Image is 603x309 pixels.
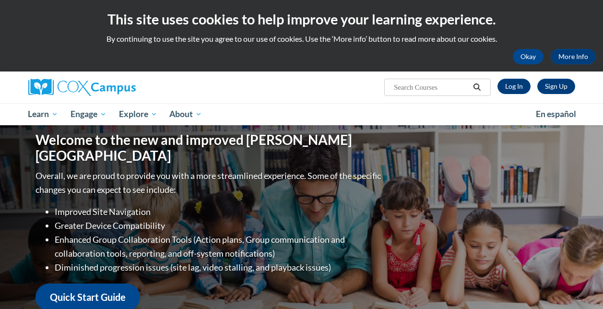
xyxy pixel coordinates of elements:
[21,103,582,125] div: Main menu
[28,108,58,120] span: Learn
[497,79,531,94] a: Log In
[35,132,383,164] h1: Welcome to the new and improved [PERSON_NAME][GEOGRAPHIC_DATA]
[55,219,383,233] li: Greater Device Compatibility
[119,108,157,120] span: Explore
[537,79,575,94] a: Register
[163,103,208,125] a: About
[55,205,383,219] li: Improved Site Navigation
[28,79,136,96] img: Cox Campus
[169,108,202,120] span: About
[35,169,383,197] p: Overall, we are proud to provide you with a more streamlined experience. Some of the specific cha...
[7,34,596,44] p: By continuing to use the site you agree to our use of cookies. Use the ‘More info’ button to read...
[71,108,106,120] span: Engage
[393,82,470,93] input: Search Courses
[55,261,383,274] li: Diminished progression issues (site lag, video stalling, and playback issues)
[55,233,383,261] li: Enhanced Group Collaboration Tools (Action plans, Group communication and collaboration tools, re...
[513,49,544,64] button: Okay
[28,79,201,96] a: Cox Campus
[565,271,595,301] iframe: Button to launch messaging window
[470,82,484,93] button: Search
[64,103,113,125] a: Engage
[536,109,576,119] span: En español
[530,104,582,124] a: En español
[7,10,596,29] h2: This site uses cookies to help improve your learning experience.
[551,49,596,64] a: More Info
[113,103,164,125] a: Explore
[22,103,65,125] a: Learn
